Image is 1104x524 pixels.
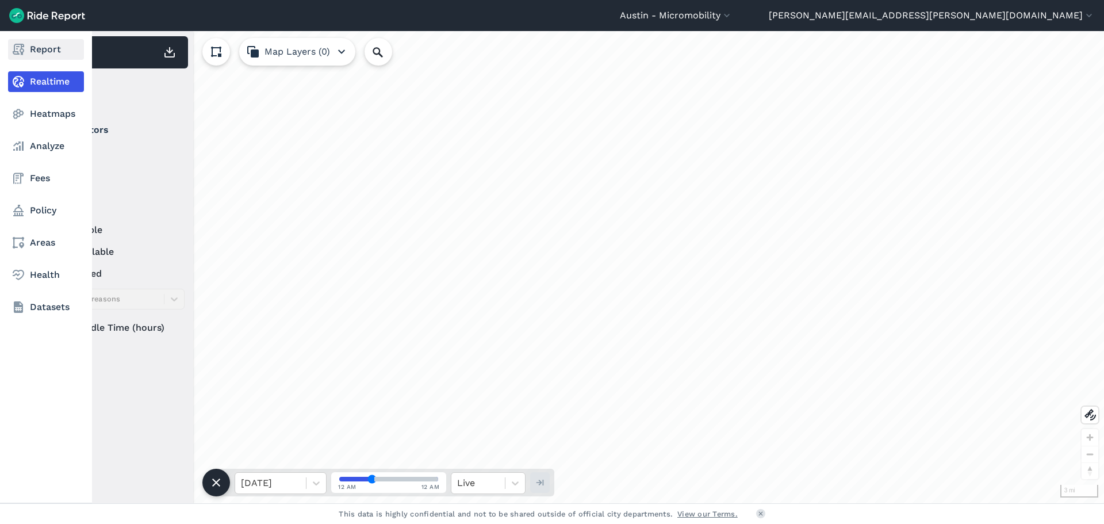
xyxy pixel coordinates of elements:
[677,508,738,519] a: View our Terms.
[8,71,84,92] a: Realtime
[47,267,185,281] label: reserved
[8,232,84,253] a: Areas
[47,223,185,237] label: available
[9,8,85,23] img: Ride Report
[47,146,185,160] label: Bird
[8,297,84,318] a: Datasets
[47,318,185,338] div: Idle Time (hours)
[8,39,84,60] a: Report
[239,38,355,66] button: Map Layers (0)
[769,9,1095,22] button: [PERSON_NAME][EMAIL_ADDRESS][PERSON_NAME][DOMAIN_NAME]
[365,38,411,66] input: Search Location or Vehicles
[8,136,84,156] a: Analyze
[47,191,183,223] summary: Status
[620,9,733,22] button: Austin - Micromobility
[47,245,185,259] label: unavailable
[47,114,183,146] summary: Operators
[8,104,84,124] a: Heatmaps
[47,168,185,182] label: Lime
[42,74,188,109] div: Filter
[421,483,440,491] span: 12 AM
[8,168,84,189] a: Fees
[8,265,84,285] a: Health
[338,483,356,491] span: 12 AM
[37,31,1104,503] div: loading
[8,200,84,221] a: Policy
